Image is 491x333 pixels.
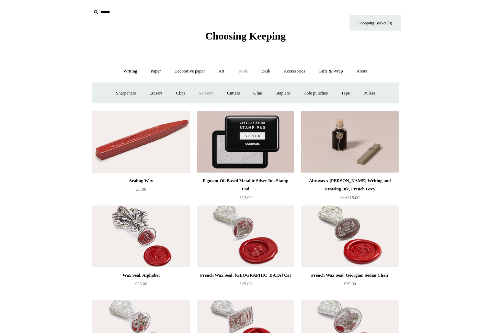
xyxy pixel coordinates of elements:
img: French Wax Seal, Cheshire Cat [197,206,294,267]
a: Abraxas x Steve Harrison Writing and Drawing Ink, French Grey Abraxas x Steve Harrison Writing an... [301,111,399,173]
a: Gifts & Wrap [312,62,349,80]
span: Choosing Keeping [205,30,286,42]
span: £18.00 [340,195,359,200]
a: Sharpeners [110,84,142,102]
a: Shopping Basket (0) [350,15,401,31]
a: French Wax Seal, [GEOGRAPHIC_DATA] Cat £25.00 [197,271,294,299]
img: Wax Seal, Alphabet [92,206,190,267]
a: Choosing Keeping [205,36,286,41]
a: Cutters [221,84,246,102]
a: French Wax Seal, Georgian Sedan Chair £25.00 [301,271,399,299]
a: Sealing Wax Sealing Wax [92,111,190,173]
a: Paper [145,62,167,80]
a: Wax Seal, Alphabet £25.00 [92,271,190,299]
div: Abraxas x [PERSON_NAME] Writing and Drawing Ink, French Grey [303,177,397,193]
span: £25.00 [344,281,356,286]
div: Wax Seal, Alphabet [94,271,188,279]
span: £12.00 [239,195,252,200]
a: Sealing Wax £8.00 [92,177,190,205]
img: French Wax Seal, Georgian Sedan Chair [301,206,399,267]
a: Staplers [269,84,296,102]
div: Sealing Wax [94,177,188,185]
a: Wax Seal, Alphabet Wax Seal, Alphabet [92,206,190,267]
span: from [340,196,347,200]
img: Abraxas x Steve Harrison Writing and Drawing Ink, French Grey [301,111,399,173]
a: Erasers [143,84,169,102]
a: Decorative paper [168,62,211,80]
a: Pigment Oil Based Metallic Silver Ink Stamp Pad £12.00 [197,177,294,205]
a: Hole punches [297,84,334,102]
a: Abraxas x [PERSON_NAME] Writing and Drawing Ink, French Grey from£18.00 [301,177,399,205]
a: Desk [255,62,277,80]
div: Pigment Oil Based Metallic Silver Ink Stamp Pad [198,177,293,193]
span: £8.00 [136,187,146,192]
div: French Wax Seal, Georgian Sedan Chair [303,271,397,279]
a: Accessories [278,62,311,80]
a: Glue [247,84,268,102]
a: Rulers [357,84,381,102]
span: £25.00 [135,281,147,286]
a: Scissors [193,84,220,102]
a: Tools [232,62,254,80]
a: Pigment Oil Based Metallic Silver Ink Stamp Pad Pigment Oil Based Metallic Silver Ink Stamp Pad [197,111,294,173]
a: French Wax Seal, Georgian Sedan Chair French Wax Seal, Georgian Sedan Chair [301,206,399,267]
div: French Wax Seal, [GEOGRAPHIC_DATA] Cat [198,271,293,279]
a: Tape [335,84,356,102]
a: About [350,62,374,80]
a: Writing [117,62,144,80]
a: Clips [170,84,191,102]
a: Art [212,62,230,80]
a: French Wax Seal, Cheshire Cat French Wax Seal, Cheshire Cat [197,206,294,267]
img: Sealing Wax [92,111,190,173]
span: £25.00 [239,281,252,286]
img: Pigment Oil Based Metallic Silver Ink Stamp Pad [197,111,294,173]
